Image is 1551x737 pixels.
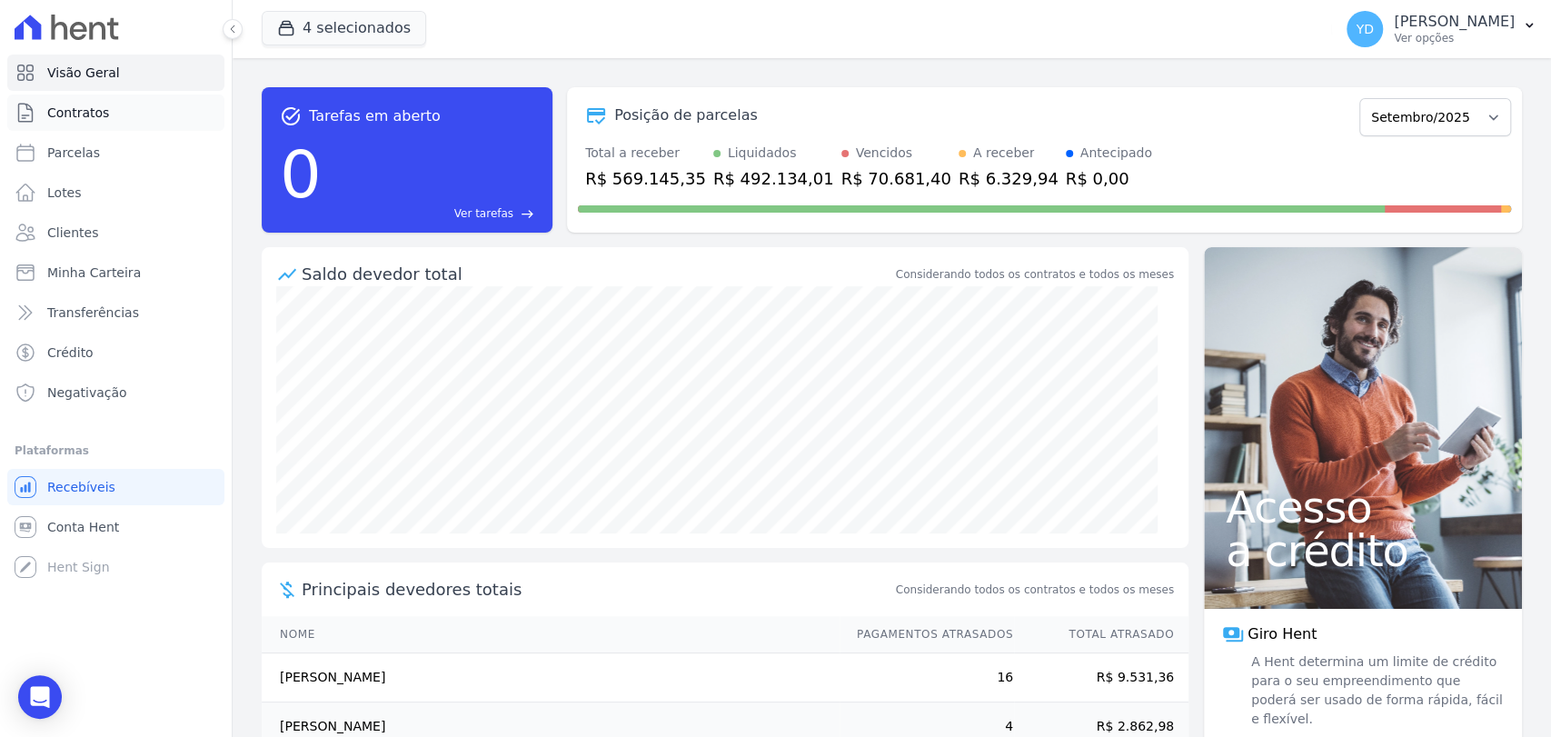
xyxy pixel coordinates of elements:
[840,616,1014,653] th: Pagamentos Atrasados
[585,144,706,163] div: Total a receber
[302,262,892,286] div: Saldo devedor total
[7,294,224,331] a: Transferências
[262,11,426,45] button: 4 selecionados
[47,104,109,122] span: Contratos
[47,264,141,282] span: Minha Carteira
[1394,31,1515,45] p: Ver opções
[262,653,840,702] td: [PERSON_NAME]
[47,224,98,242] span: Clientes
[840,653,1014,702] td: 16
[1014,653,1188,702] td: R$ 9.531,36
[47,344,94,362] span: Crédito
[7,134,224,171] a: Parcelas
[1332,4,1551,55] button: YD [PERSON_NAME] Ver opções
[47,64,120,82] span: Visão Geral
[7,334,224,371] a: Crédito
[15,440,217,462] div: Plataformas
[7,95,224,131] a: Contratos
[713,166,834,191] div: R$ 492.134,01
[454,205,513,222] span: Ver tarefas
[47,304,139,322] span: Transferências
[7,469,224,505] a: Recebíveis
[1356,23,1373,35] span: YD
[728,144,797,163] div: Liquidados
[896,266,1174,283] div: Considerando todos os contratos e todos os meses
[280,105,302,127] span: task_alt
[1248,652,1504,729] span: A Hent determina um limite de crédito para o seu empreendimento que poderá ser usado de forma ráp...
[309,105,441,127] span: Tarefas em aberto
[1226,485,1500,529] span: Acesso
[262,616,840,653] th: Nome
[7,374,224,411] a: Negativação
[47,478,115,496] span: Recebíveis
[841,166,951,191] div: R$ 70.681,40
[585,166,706,191] div: R$ 569.145,35
[959,166,1059,191] div: R$ 6.329,94
[1066,166,1152,191] div: R$ 0,00
[1394,13,1515,31] p: [PERSON_NAME]
[47,184,82,202] span: Lotes
[7,509,224,545] a: Conta Hent
[973,144,1035,163] div: A receber
[329,205,534,222] a: Ver tarefas east
[521,207,534,221] span: east
[1014,616,1188,653] th: Total Atrasado
[280,127,322,222] div: 0
[47,383,127,402] span: Negativação
[7,254,224,291] a: Minha Carteira
[856,144,912,163] div: Vencidos
[614,105,758,126] div: Posição de parcelas
[47,518,119,536] span: Conta Hent
[1248,623,1317,645] span: Giro Hent
[1226,529,1500,573] span: a crédito
[1080,144,1152,163] div: Antecipado
[18,675,62,719] div: Open Intercom Messenger
[302,577,892,602] span: Principais devedores totais
[7,55,224,91] a: Visão Geral
[7,174,224,211] a: Lotes
[47,144,100,162] span: Parcelas
[7,214,224,251] a: Clientes
[896,582,1174,598] span: Considerando todos os contratos e todos os meses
